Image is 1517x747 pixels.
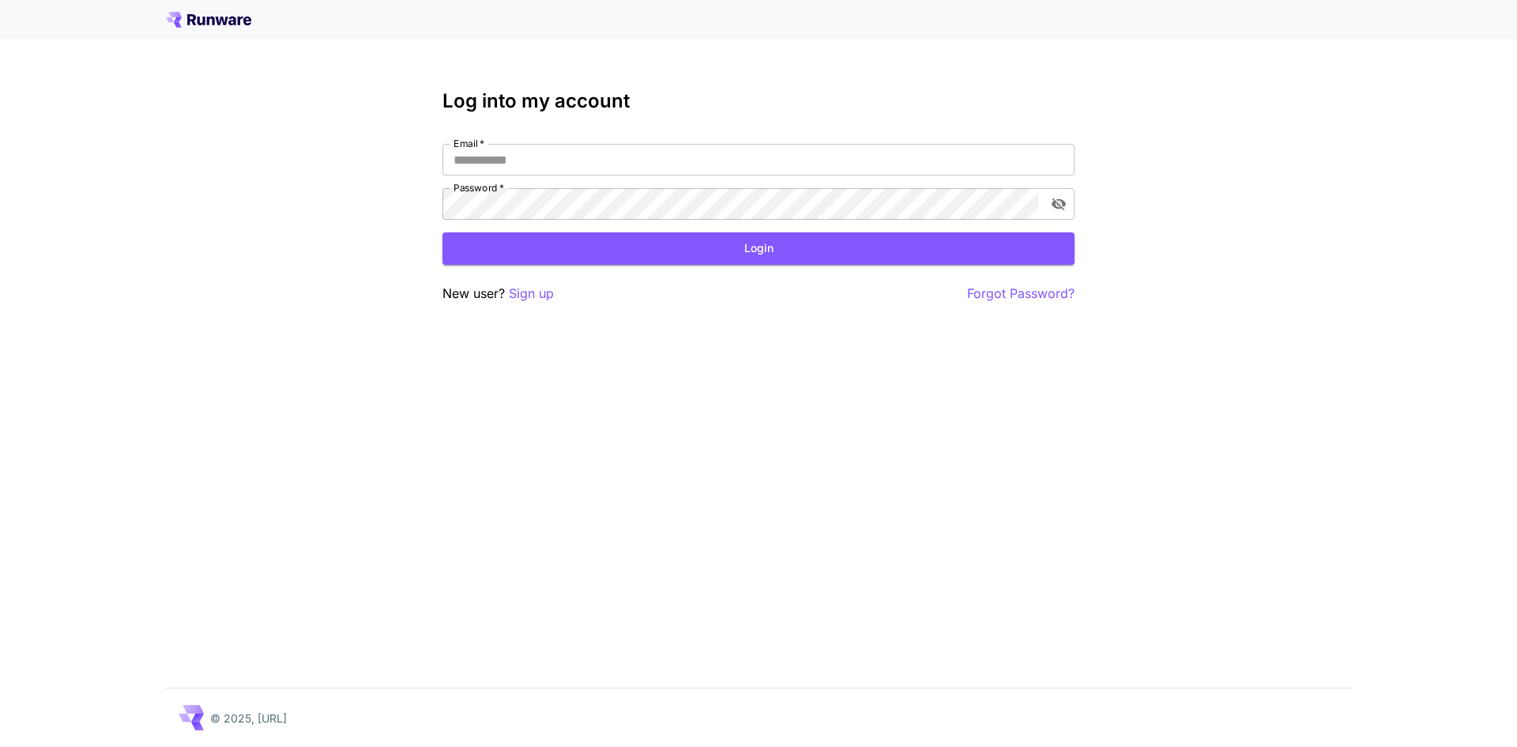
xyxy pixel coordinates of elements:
[454,137,484,150] label: Email
[442,90,1075,112] h3: Log into my account
[454,181,504,194] label: Password
[442,284,554,304] p: New user?
[442,232,1075,265] button: Login
[967,284,1075,304] button: Forgot Password?
[210,710,287,726] p: © 2025, [URL]
[1045,190,1073,218] button: toggle password visibility
[509,284,554,304] button: Sign up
